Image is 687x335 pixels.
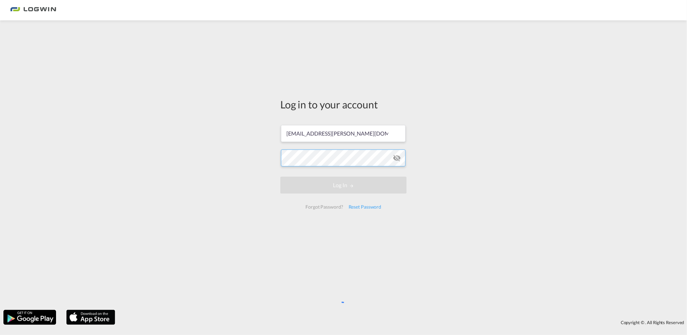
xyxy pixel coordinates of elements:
[66,309,116,325] img: apple.png
[346,201,384,213] div: Reset Password
[119,317,687,328] div: Copyright © . All Rights Reserved
[10,3,56,18] img: 2761ae10d95411efa20a1f5e0282d2d7.png
[393,154,401,162] md-icon: icon-eye-off
[280,177,407,194] button: LOGIN
[303,201,346,213] div: Forgot Password?
[280,97,407,111] div: Log in to your account
[281,125,406,142] input: Enter email/phone number
[3,309,57,325] img: google.png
